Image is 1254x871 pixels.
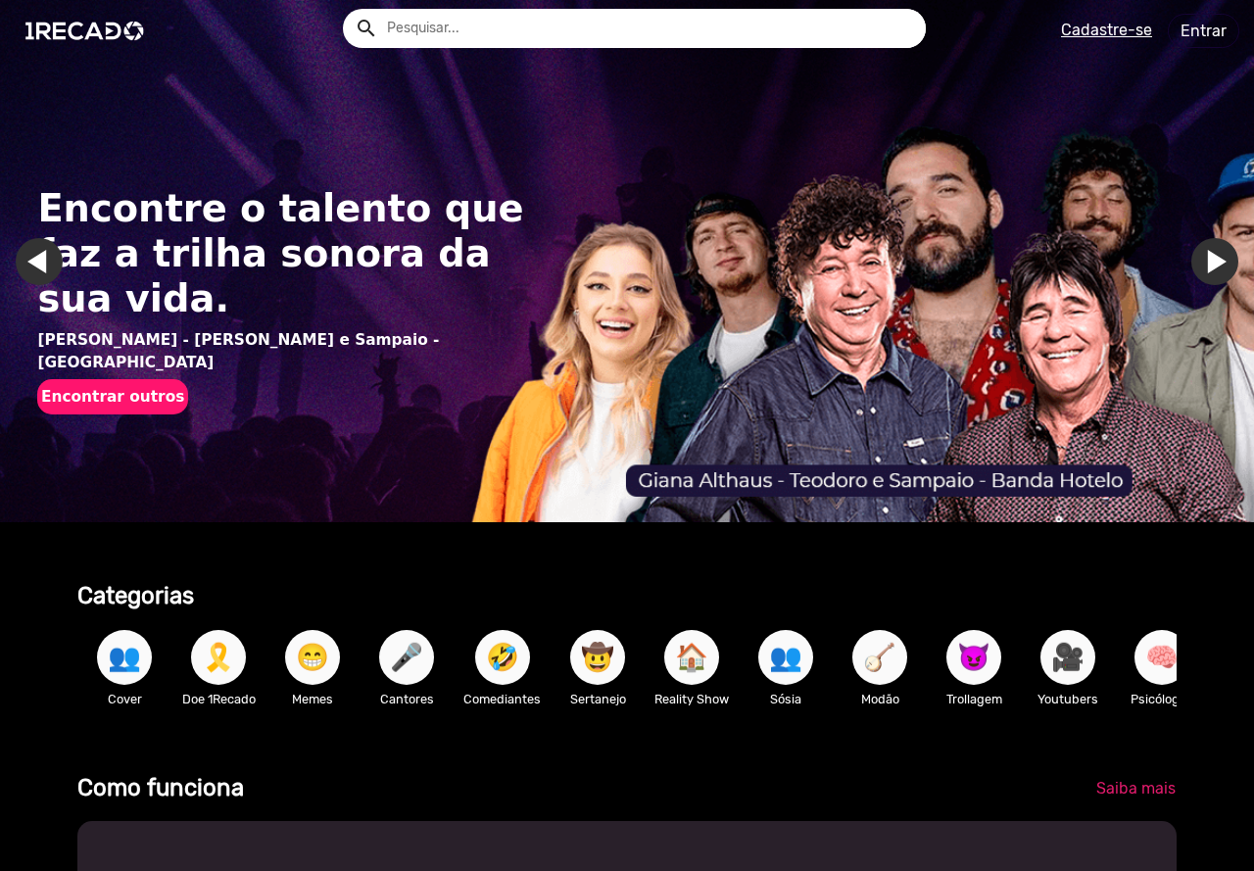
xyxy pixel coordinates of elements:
[1145,630,1179,685] span: 🧠
[560,690,635,708] p: Sertanejo
[463,690,541,708] p: Comediantes
[758,630,813,685] button: 👥
[1125,690,1199,708] p: Psicólogos
[108,630,141,685] span: 👥
[1081,771,1191,806] a: Saiba mais
[675,630,708,685] span: 🏠
[16,238,63,285] a: Ir para o último slide
[863,630,896,685] span: 🪕
[1051,630,1085,685] span: 🎥
[570,630,625,685] button: 🤠
[1061,21,1152,39] u: Cadastre-se
[937,690,1011,708] p: Trollagem
[654,690,729,708] p: Reality Show
[87,690,162,708] p: Cover
[37,379,188,414] button: Encontrar outros
[664,630,719,685] button: 🏠
[191,630,246,685] button: 🎗️
[77,774,244,801] b: Como funciona
[581,630,614,685] span: 🤠
[1096,779,1176,798] span: Saiba mais
[202,630,235,685] span: 🎗️
[486,630,519,685] span: 🤣
[355,17,378,40] mat-icon: Example home icon
[475,630,530,685] button: 🤣
[957,630,990,685] span: 😈
[379,630,434,685] button: 🎤
[1168,14,1239,48] a: Entrar
[1134,630,1189,685] button: 🧠
[37,329,539,374] p: [PERSON_NAME] - [PERSON_NAME] e Sampaio - [GEOGRAPHIC_DATA]
[275,690,350,708] p: Memes
[390,630,423,685] span: 🎤
[843,690,917,708] p: Modão
[769,630,802,685] span: 👥
[946,630,1001,685] button: 😈
[97,630,152,685] button: 👥
[348,10,382,44] button: Example home icon
[1040,630,1095,685] button: 🎥
[285,630,340,685] button: 😁
[181,690,256,708] p: Doe 1Recado
[37,186,539,321] h1: Encontre o talento que faz a trilha sonora da sua vida.
[296,630,329,685] span: 😁
[748,690,823,708] p: Sósia
[1031,690,1105,708] p: Youtubers
[372,9,926,48] input: Pesquisar...
[1191,238,1238,285] a: Ir para o próximo slide
[369,690,444,708] p: Cantores
[852,630,907,685] button: 🪕
[77,582,194,609] b: Categorias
